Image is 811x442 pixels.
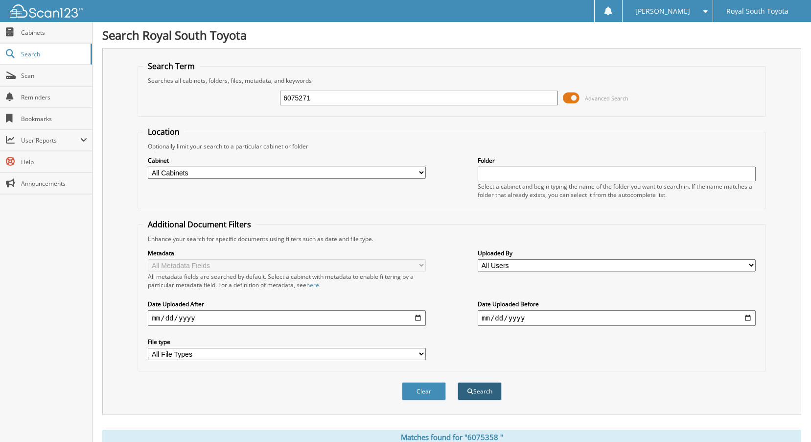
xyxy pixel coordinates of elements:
[726,8,788,14] span: Royal South Toyota
[21,158,87,166] span: Help
[143,61,200,72] legend: Search Term
[143,126,185,137] legend: Location
[148,338,426,346] label: File type
[143,76,760,85] div: Searches all cabinets, folders, files, metadata, and keywords
[458,382,502,400] button: Search
[21,93,87,101] span: Reminders
[478,249,756,257] label: Uploaded By
[635,8,690,14] span: [PERSON_NAME]
[21,28,87,37] span: Cabinets
[402,382,446,400] button: Clear
[102,27,801,43] h1: Search Royal South Toyota
[762,395,811,442] iframe: Chat Widget
[148,156,426,165] label: Cabinet
[21,72,87,80] span: Scan
[143,219,256,230] legend: Additional Document Filters
[21,136,80,145] span: User Reports
[478,156,756,165] label: Folder
[148,310,426,326] input: start
[148,300,426,308] label: Date Uploaded After
[148,272,426,289] div: All metadata fields are searched by default. Select a cabinet with metadata to enable filtering b...
[21,50,86,58] span: Search
[21,179,87,188] span: Announcements
[585,95,628,102] span: Advanced Search
[10,4,83,18] img: scan123-logo-white.svg
[478,182,756,199] div: Select a cabinet and begin typing the name of the folder you want to search in. If the name match...
[306,281,319,289] a: here
[143,142,760,150] div: Optionally limit your search to a particular cabinet or folder
[148,249,426,257] label: Metadata
[478,310,756,326] input: end
[478,300,756,308] label: Date Uploaded Before
[143,235,760,243] div: Enhance your search for specific documents using filters such as date and file type.
[21,115,87,123] span: Bookmarks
